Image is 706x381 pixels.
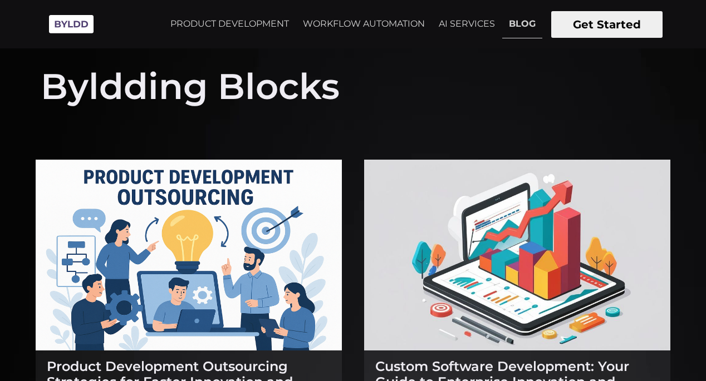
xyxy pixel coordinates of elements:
img: Custom Software Development: Your Guide to Enterprise Innovation and Growth [364,160,670,350]
h1: Byldding Blocks [41,44,340,110]
a: BLOG [502,10,542,38]
a: AI SERVICES [432,10,502,38]
button: Get Started [551,11,663,38]
a: WORKFLOW AUTOMATION [296,10,432,38]
img: Byldd - Product Development Company [43,9,99,39]
a: PRODUCT DEVELOPMENT [164,10,296,38]
img: Product Development Outsourcing Strategies for Faster Innovation and Reduced Costs [36,160,342,350]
